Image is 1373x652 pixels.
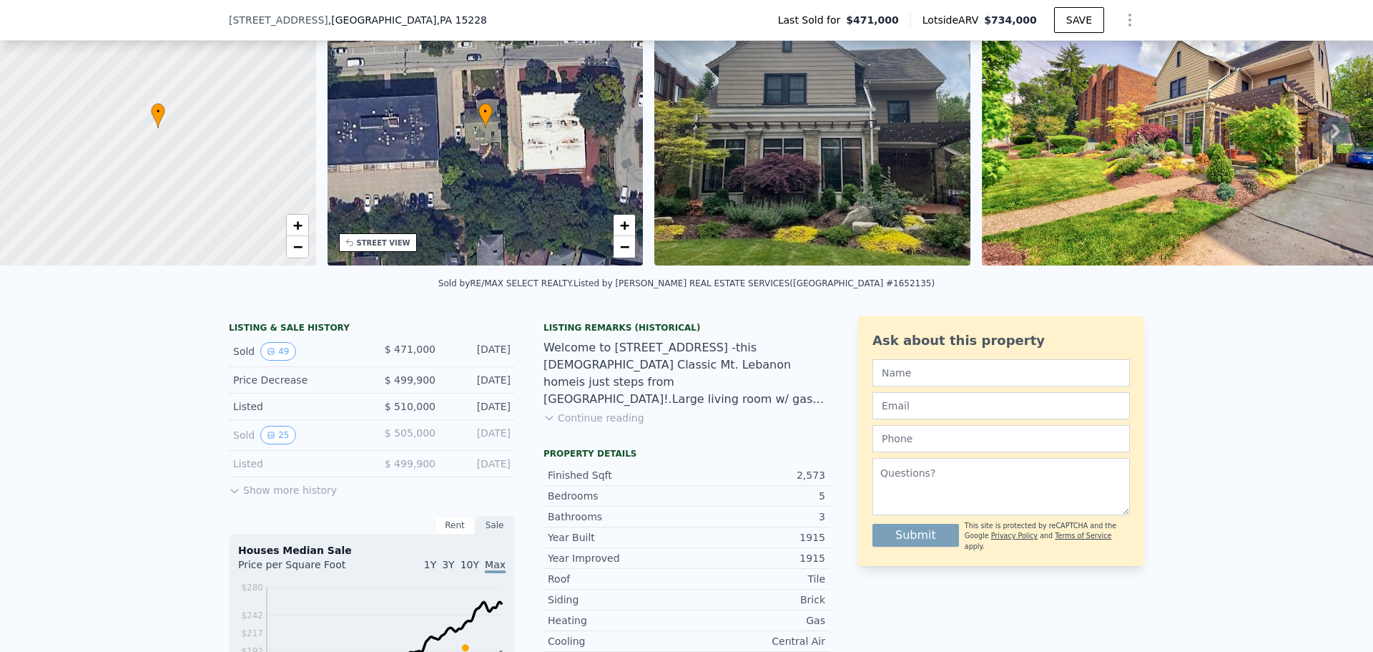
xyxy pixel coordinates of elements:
[543,448,830,459] div: Property details
[357,238,410,248] div: STREET VIEW
[229,322,515,336] div: LISTING & SALE HISTORY
[1055,532,1111,540] a: Terms of Service
[233,342,360,361] div: Sold
[238,543,506,558] div: Houses Median Sale
[991,532,1038,540] a: Privacy Policy
[260,342,295,361] button: View historical data
[385,427,435,439] span: $ 505,000
[233,399,360,414] div: Listed
[686,572,825,586] div: Tile
[292,216,302,234] span: +
[385,374,435,386] span: $ 499,900
[686,530,825,545] div: 1915
[328,13,487,27] span: , [GEOGRAPHIC_DATA]
[686,468,825,482] div: 2,573
[548,634,686,648] div: Cooling
[548,510,686,524] div: Bathrooms
[447,457,511,471] div: [DATE]
[686,510,825,524] div: 3
[548,572,686,586] div: Roof
[686,551,825,565] div: 1915
[543,411,644,425] button: Continue reading
[846,13,899,27] span: $471,000
[614,236,635,258] a: Zoom out
[620,238,629,256] span: −
[543,322,830,334] div: Listing Remarks (Historical)
[686,489,825,503] div: 5
[984,14,1037,26] span: $734,000
[233,426,360,444] div: Sold
[151,103,165,128] div: •
[965,521,1130,552] div: This site is protected by reCAPTCHA and the Google and apply.
[620,216,629,234] span: +
[922,13,984,27] span: Lotside ARV
[385,344,435,355] span: $ 471,000
[385,458,435,469] span: $ 499,900
[447,342,511,361] div: [DATE]
[438,278,574,288] div: Sold by RE/MAX SELECT REALTY .
[548,530,686,545] div: Year Built
[1054,7,1104,33] button: SAVE
[686,634,825,648] div: Central Air
[478,103,493,128] div: •
[287,215,308,236] a: Zoom in
[872,331,1130,351] div: Ask about this property
[260,426,295,444] button: View historical data
[548,613,686,628] div: Heating
[424,559,436,570] span: 1Y
[778,13,847,27] span: Last Sold for
[872,392,1130,419] input: Email
[447,399,511,414] div: [DATE]
[614,215,635,236] a: Zoom in
[436,14,487,26] span: , PA 15228
[543,339,830,408] div: Welcome to [STREET_ADDRESS] -this [DEMOGRAPHIC_DATA] Classic Mt. Lebanon homeis just steps from [...
[238,558,372,580] div: Price per Square Foot
[292,238,302,256] span: −
[229,477,337,497] button: Show more history
[435,516,475,535] div: Rent
[461,559,479,570] span: 10Y
[475,516,515,535] div: Sale
[872,524,959,547] button: Submit
[287,236,308,258] a: Zoom out
[447,426,511,444] div: [DATE]
[233,373,360,387] div: Price Decrease
[686,593,825,607] div: Brick
[574,278,935,288] div: Listed by [PERSON_NAME] REAL ESTATE SERVICES ([GEOGRAPHIC_DATA] #1652135)
[241,628,263,638] tspan: $217
[241,583,263,593] tspan: $280
[447,373,511,387] div: [DATE]
[548,593,686,607] div: Siding
[229,13,328,27] span: [STREET_ADDRESS]
[548,468,686,482] div: Finished Sqft
[151,105,165,118] span: •
[1116,6,1144,34] button: Show Options
[872,425,1130,452] input: Phone
[686,613,825,628] div: Gas
[233,457,360,471] div: Listed
[385,401,435,412] span: $ 510,000
[548,489,686,503] div: Bedrooms
[872,359,1130,386] input: Name
[241,610,263,621] tspan: $242
[442,559,454,570] span: 3Y
[548,551,686,565] div: Year Improved
[485,559,506,573] span: Max
[478,105,493,118] span: •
